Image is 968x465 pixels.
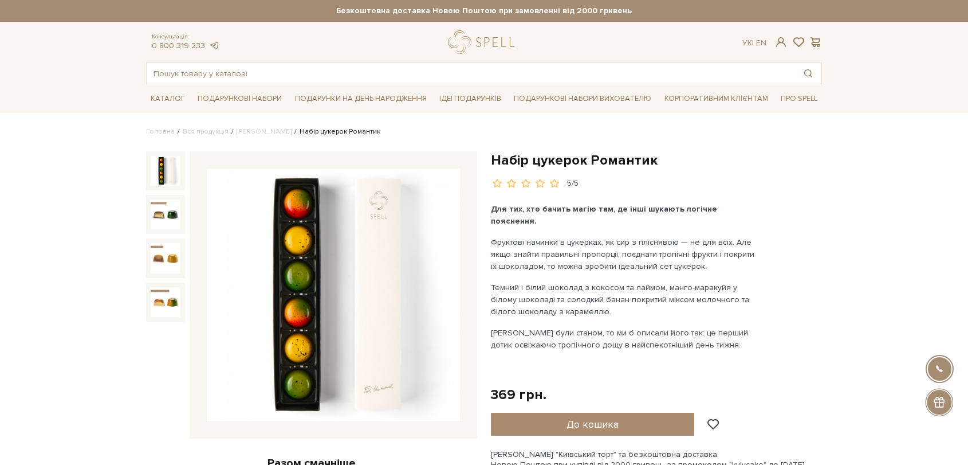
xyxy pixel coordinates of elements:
div: 5/5 [567,178,579,189]
a: logo [448,30,520,54]
a: Корпоративним клієнтам [660,89,773,108]
h1: Набір цукерок Романтик [491,151,822,169]
b: Для тих, хто бачить магію там, де інші шукають логічне пояснення. [491,204,717,226]
a: Подарунки на День народження [290,90,431,108]
button: Пошук товару у каталозі [795,63,821,84]
a: Каталог [146,90,190,108]
a: Вся продукція [183,127,229,136]
a: [PERSON_NAME] [237,127,292,136]
img: Набір цукерок Романтик [151,156,180,186]
span: До кошика [566,418,619,431]
span: Консультація: [152,33,219,41]
a: Ідеї подарунків [435,90,506,108]
input: Пошук товару у каталозі [147,63,795,84]
p: [PERSON_NAME] були станом, то ми б описали його так: це перший дотик освіжаючо тропічного дощу в ... [491,327,760,351]
p: Фруктові начинки в цукерках, як сир з пліснявою — не для всіх. Але якщо знайти правильні пропорці... [491,236,760,272]
img: Набір цукерок Романтик [207,169,460,422]
a: Подарункові набори вихователю [509,89,656,108]
span: | [752,38,754,48]
a: telegram [208,41,219,50]
img: Набір цукерок Романтик [151,243,180,273]
li: Набір цукерок Романтик [292,127,380,137]
p: Темний і білий шоколад з кокосом та лаймом, манго-маракуйя у білому шоколаді та солодкий банан по... [491,282,760,318]
img: Набір цукерок Романтик [151,287,180,317]
img: Набір цукерок Романтик [151,200,180,229]
button: До кошика [491,413,694,436]
div: 369 грн. [491,386,546,404]
a: Подарункові набори [193,90,286,108]
a: Про Spell [776,90,822,108]
a: En [756,38,766,48]
a: 0 800 319 233 [152,41,205,50]
strong: Безкоштовна доставка Новою Поштою при замовленні від 2000 гривень [146,6,822,16]
a: Головна [146,127,175,136]
div: Ук [742,38,766,48]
